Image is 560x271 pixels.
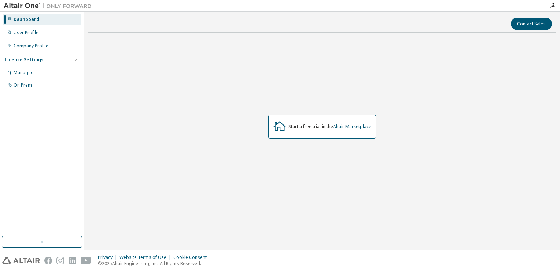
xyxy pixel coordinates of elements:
[511,18,552,30] button: Contact Sales
[14,17,39,22] div: Dashboard
[288,124,371,130] div: Start a free trial in the
[173,254,211,260] div: Cookie Consent
[98,254,119,260] div: Privacy
[56,257,64,264] img: instagram.svg
[14,43,48,49] div: Company Profile
[69,257,76,264] img: linkedin.svg
[44,257,52,264] img: facebook.svg
[119,254,173,260] div: Website Terms of Use
[14,70,34,76] div: Managed
[5,57,44,63] div: License Settings
[333,123,371,130] a: Altair Marketplace
[81,257,91,264] img: youtube.svg
[2,257,40,264] img: altair_logo.svg
[14,30,38,36] div: User Profile
[14,82,32,88] div: On Prem
[4,2,95,10] img: Altair One
[98,260,211,267] p: © 2025 Altair Engineering, Inc. All Rights Reserved.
